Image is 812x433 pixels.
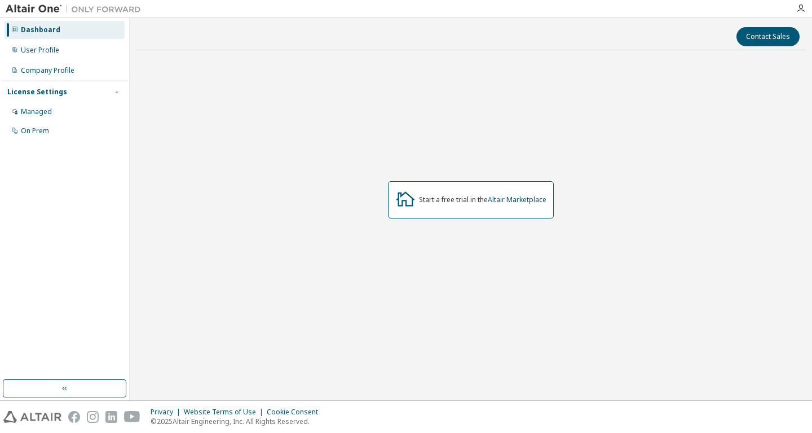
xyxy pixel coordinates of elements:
[419,195,546,204] div: Start a free trial in the
[21,25,60,34] div: Dashboard
[6,3,147,15] img: Altair One
[3,411,61,423] img: altair_logo.svg
[151,408,184,417] div: Privacy
[488,195,546,204] a: Altair Marketplace
[124,411,140,423] img: youtube.svg
[151,417,325,426] p: © 2025 Altair Engineering, Inc. All Rights Reserved.
[21,66,74,75] div: Company Profile
[87,411,99,423] img: instagram.svg
[184,408,267,417] div: Website Terms of Use
[68,411,80,423] img: facebook.svg
[21,107,52,116] div: Managed
[21,126,49,135] div: On Prem
[105,411,117,423] img: linkedin.svg
[21,46,59,55] div: User Profile
[267,408,325,417] div: Cookie Consent
[736,27,800,46] button: Contact Sales
[7,88,67,97] div: License Settings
